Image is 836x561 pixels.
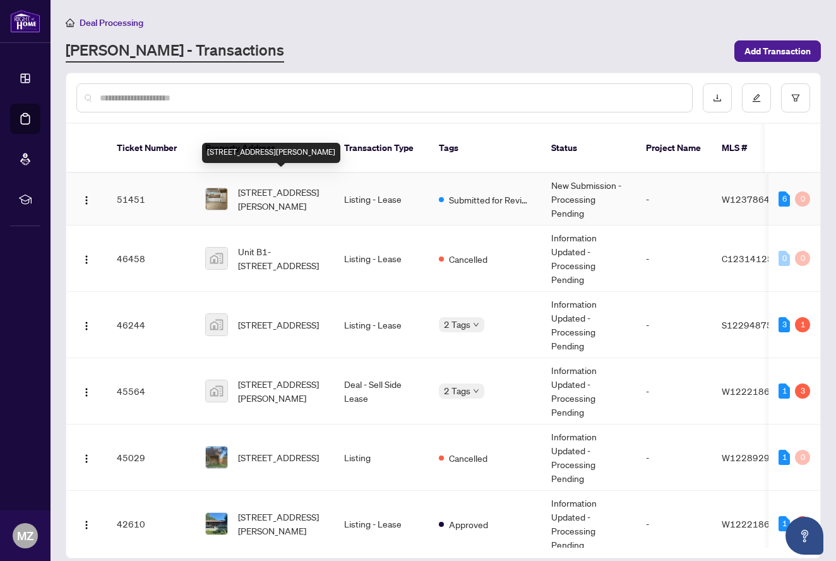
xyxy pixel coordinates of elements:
td: Information Updated - Processing Pending [541,491,636,557]
span: edit [752,93,761,102]
span: Submitted for Review [449,193,531,207]
td: 46244 [107,292,195,358]
span: S12294875 [722,319,772,330]
img: Logo [81,520,92,530]
div: 1 [795,317,810,332]
span: W12221860 [722,385,775,397]
div: 3 [779,317,790,332]
div: 3 [795,516,810,531]
td: - [636,491,712,557]
span: [STREET_ADDRESS][PERSON_NAME] [238,377,324,405]
span: home [66,18,75,27]
span: W12378645 [722,193,775,205]
td: 42610 [107,491,195,557]
button: Open asap [785,517,823,555]
span: [STREET_ADDRESS][PERSON_NAME] [238,510,324,538]
span: filter [791,93,800,102]
div: 1 [779,383,790,399]
div: [STREET_ADDRESS][PERSON_NAME] [202,143,340,163]
div: 6 [779,191,790,207]
img: Logo [81,454,92,464]
td: 45564 [107,358,195,425]
div: 0 [795,191,810,207]
button: edit [742,83,771,112]
span: Unit B1-[STREET_ADDRESS] [238,244,324,272]
span: down [473,388,479,394]
img: Logo [81,255,92,265]
span: Add Transaction [744,41,811,61]
td: - [636,292,712,358]
div: 3 [795,383,810,399]
span: [STREET_ADDRESS][PERSON_NAME] [238,185,324,213]
td: - [636,425,712,491]
a: [PERSON_NAME] - Transactions [66,40,284,63]
td: - [636,358,712,425]
button: Logo [76,248,97,268]
td: Information Updated - Processing Pending [541,425,636,491]
button: download [703,83,732,112]
span: [STREET_ADDRESS] [238,450,319,464]
div: 1 [779,450,790,465]
div: 0 [795,450,810,465]
td: Information Updated - Processing Pending [541,226,636,292]
td: Deal - Sell Side Lease [334,358,429,425]
button: Logo [76,514,97,534]
td: 46458 [107,226,195,292]
th: Ticket Number [107,124,195,173]
img: Logo [81,195,92,205]
button: filter [781,83,810,112]
span: W12221860 [722,518,775,529]
button: Logo [76,315,97,335]
div: 0 [779,251,790,266]
img: thumbnail-img [206,248,227,269]
div: 0 [795,251,810,266]
span: Cancelled [449,451,487,465]
th: MLS # [712,124,787,173]
td: Information Updated - Processing Pending [541,292,636,358]
img: Logo [81,321,92,331]
img: logo [10,9,40,33]
td: Listing - Lease [334,292,429,358]
span: Approved [449,517,488,531]
td: New Submission - Processing Pending [541,173,636,226]
img: thumbnail-img [206,447,227,468]
td: - [636,226,712,292]
span: down [473,322,479,328]
td: Listing - Lease [334,226,429,292]
div: 1 [779,516,790,531]
span: MZ [17,527,33,545]
td: Information Updated - Processing Pending [541,358,636,425]
td: 45029 [107,425,195,491]
td: Listing - Lease [334,491,429,557]
th: Transaction Type [334,124,429,173]
th: Tags [429,124,541,173]
td: 51451 [107,173,195,226]
button: Logo [76,447,97,468]
span: Cancelled [449,252,487,266]
img: thumbnail-img [206,188,227,210]
button: Add Transaction [734,40,821,62]
th: Status [541,124,636,173]
td: Listing [334,425,429,491]
span: C12314125 [722,253,773,264]
span: download [713,93,722,102]
th: Property Address [195,124,334,173]
span: [STREET_ADDRESS] [238,318,319,332]
img: Logo [81,387,92,397]
td: Listing - Lease [334,173,429,226]
span: W12289292 [722,452,775,463]
button: Logo [76,381,97,401]
th: Project Name [636,124,712,173]
td: - [636,173,712,226]
img: thumbnail-img [206,380,227,402]
img: thumbnail-img [206,513,227,534]
button: Logo [76,189,97,209]
span: Deal Processing [80,17,143,28]
img: thumbnail-img [206,314,227,335]
span: 2 Tags [444,317,470,332]
span: 2 Tags [444,383,470,398]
